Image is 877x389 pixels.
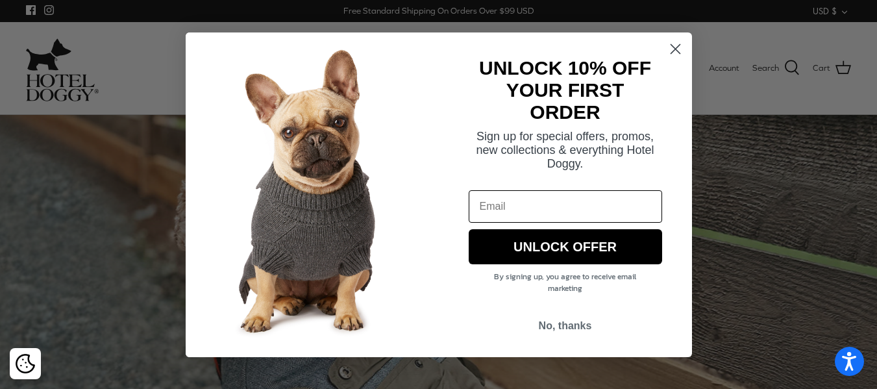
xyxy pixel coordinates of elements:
button: UNLOCK OFFER [469,229,662,264]
strong: UNLOCK 10% OFF YOUR FIRST ORDER [479,57,651,123]
div: Cookie policy [10,348,41,379]
img: Cookie policy [16,354,35,373]
button: No, thanks [469,314,662,338]
input: Email [469,190,662,223]
button: Close dialog [664,38,687,60]
span: Sign up for special offers, promos, new collections & everything Hotel Doggy. [476,130,654,170]
img: 7cf315d2-500c-4d0a-a8b4-098d5756016d.jpeg [186,32,439,357]
span: By signing up, you agree to receive email marketing [494,271,636,294]
button: Cookie policy [14,353,36,375]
